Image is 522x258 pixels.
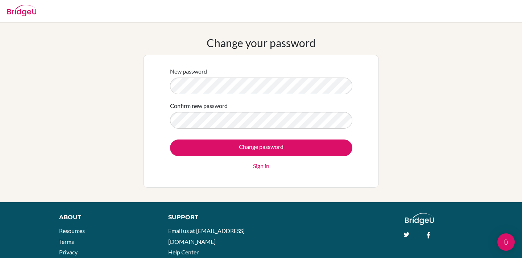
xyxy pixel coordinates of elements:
input: Change password [170,140,352,156]
img: Bridge-U [7,5,36,16]
label: Confirm new password [170,101,228,110]
img: logo_white@2x-f4f0deed5e89b7ecb1c2cc34c3e3d731f90f0f143d5ea2071677605dd97b5244.png [405,213,434,225]
a: Resources [59,227,85,234]
a: Terms [59,238,74,245]
div: About [59,213,152,222]
a: Privacy [59,249,78,255]
a: Help Center [168,249,199,255]
a: Email us at [EMAIL_ADDRESS][DOMAIN_NAME] [168,227,245,245]
h1: Change your password [207,36,316,49]
div: Open Intercom Messenger [497,233,515,251]
a: Sign in [253,162,269,170]
label: New password [170,67,207,76]
div: Support [168,213,254,222]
